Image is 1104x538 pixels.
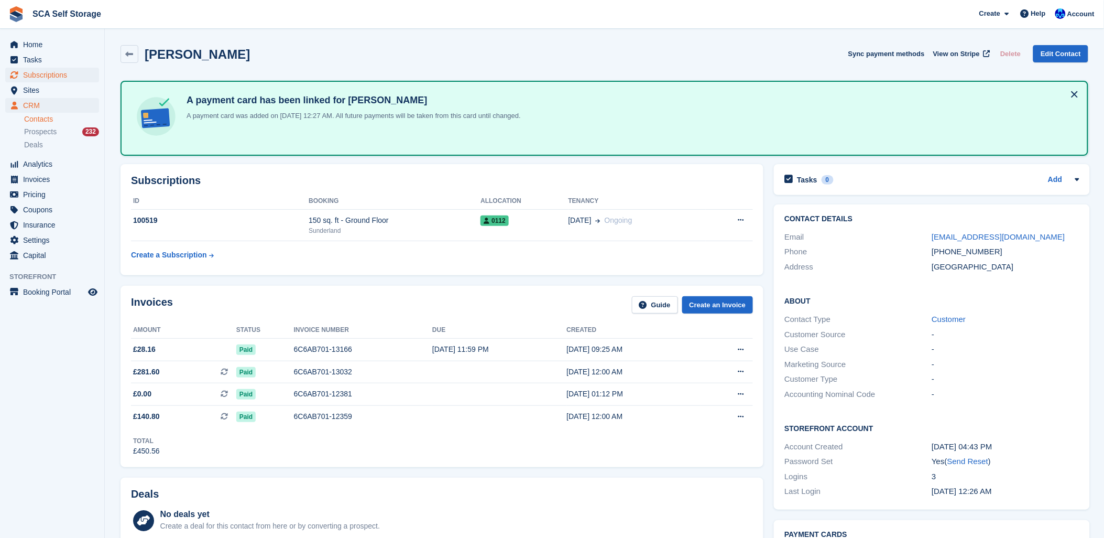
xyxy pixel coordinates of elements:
div: No deals yet [160,508,380,521]
span: £281.60 [133,367,160,378]
a: Edit Contact [1033,45,1088,62]
div: 232 [82,127,99,136]
span: Account [1067,9,1095,19]
a: menu [5,248,99,263]
div: Sunderland [309,226,480,235]
img: Kelly Neesham [1055,8,1066,19]
span: Paid [236,345,256,355]
button: Delete [996,45,1025,62]
span: Paid [236,367,256,378]
div: Use Case [784,343,932,356]
button: Sync payment methods [848,45,925,62]
div: - [932,389,1079,401]
span: Deals [24,140,43,150]
a: [EMAIL_ADDRESS][DOMAIN_NAME] [932,232,1065,241]
a: menu [5,98,99,113]
span: Sites [23,83,86,98]
div: [DATE] 09:25 AM [566,344,701,355]
span: View on Stripe [933,49,980,59]
span: Subscriptions [23,68,86,82]
div: Yes [932,456,1079,468]
h2: Invoices [131,296,173,314]
span: ( ) [945,457,991,466]
a: menu [5,172,99,187]
a: menu [5,68,99,82]
span: Capital [23,248,86,263]
p: A payment card was added on [DATE] 12:27 AM. All future payments will be taken from this card unt... [182,111,521,121]
h2: Subscriptions [131,175,753,187]
th: Created [566,322,701,339]
span: Booking Portal [23,285,86,299]
div: Logins [784,471,932,483]
div: - [932,359,1079,371]
span: Invoices [23,172,86,187]
span: £140.80 [133,411,160,422]
div: [DATE] 01:12 PM [566,389,701,400]
a: SCA Self Storage [28,5,105,23]
div: Marketing Source [784,359,932,371]
img: stora-icon-8386f47178a22dfd0bd8f6a31ec36ba5ce8667c1dd55bd0f319d3a0aa187defe.svg [8,6,24,22]
a: menu [5,157,99,171]
div: - [932,329,1079,341]
div: Password Set [784,456,932,468]
div: Email [784,231,932,243]
div: 0 [822,175,834,185]
span: [DATE] [569,215,592,226]
h2: Tasks [797,175,817,185]
th: Allocation [480,193,568,210]
a: Send Reset [947,457,988,466]
a: Customer [932,315,966,324]
h2: [PERSON_NAME] [145,47,250,61]
th: Due [432,322,566,339]
div: 6C6AB701-12359 [294,411,432,422]
div: 100519 [131,215,309,226]
div: Phone [784,246,932,258]
span: £0.00 [133,389,151,400]
div: [GEOGRAPHIC_DATA] [932,261,1079,273]
div: [PHONE_NUMBER] [932,246,1079,258]
div: [DATE] 04:43 PM [932,441,1079,453]
th: Booking [309,193,480,210]
div: Last Login [784,486,932,498]
th: Amount [131,322,236,339]
span: Coupons [23,202,86,217]
time: 2025-08-13 23:26:40 UTC [932,487,992,496]
div: - [932,343,1079,356]
span: Prospects [24,127,57,137]
span: Paid [236,389,256,400]
span: Ongoing [605,216,632,224]
div: £450.56 [133,446,160,457]
a: Contacts [24,114,99,124]
th: Invoice number [294,322,432,339]
span: 0112 [480,216,509,226]
a: Prospects 232 [24,126,99,137]
div: Contact Type [784,314,932,326]
span: CRM [23,98,86,113]
div: Create a deal for this contact from here or by converting a prospect. [160,521,380,532]
div: Account Created [784,441,932,453]
a: menu [5,233,99,248]
a: menu [5,37,99,52]
div: 6C6AB701-13166 [294,344,432,355]
img: card-linked-ebf98d0992dc2aeb22e95c0e3c79077019eb2392cfd83c6a337811c24bc77127.svg [134,94,178,138]
h2: Storefront Account [784,423,1079,433]
span: Create [979,8,1000,19]
span: Storefront [9,272,104,282]
div: Customer Type [784,373,932,385]
th: Tenancy [569,193,706,210]
span: Home [23,37,86,52]
a: Add [1048,174,1062,186]
a: menu [5,52,99,67]
div: 6C6AB701-12381 [294,389,432,400]
span: Help [1031,8,1046,19]
a: menu [5,83,99,98]
div: Create a Subscription [131,250,207,261]
h2: About [784,295,1079,306]
a: menu [5,285,99,299]
a: Create an Invoice [682,296,753,314]
a: Deals [24,139,99,150]
span: Pricing [23,187,86,202]
span: Insurance [23,218,86,232]
div: Total [133,436,160,446]
a: menu [5,187,99,202]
